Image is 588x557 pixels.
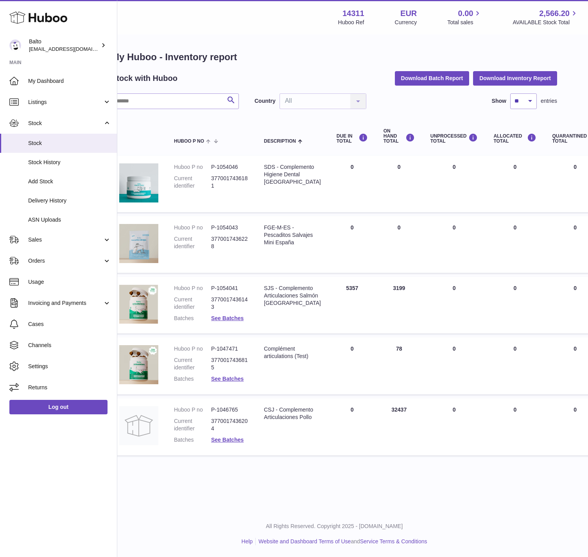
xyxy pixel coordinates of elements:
[423,398,486,455] td: 0
[256,538,427,545] li: and
[376,337,423,394] td: 78
[174,175,211,190] dt: Current identifier
[211,296,248,311] dd: 3770017436143
[28,257,103,265] span: Orders
[574,164,577,170] span: 0
[264,345,321,360] div: Complément articulations (Test)
[9,400,108,414] a: Log out
[423,216,486,273] td: 0
[211,235,248,250] dd: 3770017436228
[513,19,579,26] span: AVAILABLE Stock Total
[174,139,204,144] span: Huboo P no
[400,8,417,19] strong: EUR
[111,51,557,63] h1: My Huboo - Inventory report
[264,163,321,186] div: SDS - Complemento Higiene Dental [GEOGRAPHIC_DATA]
[486,337,544,394] td: 0
[28,178,111,185] span: Add Stock
[211,417,248,432] dd: 3770017436204
[376,398,423,455] td: 32437
[447,19,482,26] span: Total sales
[423,156,486,212] td: 0
[174,224,211,231] dt: Huboo P no
[174,296,211,311] dt: Current identifier
[473,71,557,85] button: Download Inventory Report
[211,224,248,231] dd: P-1054043
[342,8,364,19] strong: 14311
[423,277,486,334] td: 0
[329,216,376,273] td: 0
[574,224,577,231] span: 0
[28,342,111,349] span: Channels
[430,133,478,144] div: UNPROCESSED Total
[119,406,158,445] img: product image
[329,337,376,394] td: 0
[28,363,111,370] span: Settings
[211,315,244,321] a: See Batches
[111,73,177,84] h2: Stock with Huboo
[119,345,158,384] img: product image
[119,224,158,263] img: product image
[28,77,111,85] span: My Dashboard
[337,133,368,144] div: DUE IN TOTAL
[174,417,211,432] dt: Current identifier
[458,8,473,19] span: 0.00
[574,285,577,291] span: 0
[329,156,376,212] td: 0
[329,277,376,334] td: 5357
[395,71,470,85] button: Download Batch Report
[395,19,417,26] div: Currency
[264,406,321,421] div: CSJ - Complemento Articulaciones Pollo
[264,224,321,246] div: FGE-M-ES - Pescaditos Salvajes Mini España
[211,345,248,353] dd: P-1047471
[360,538,427,544] a: Service Terms & Conditions
[28,216,111,224] span: ASN Uploads
[376,156,423,212] td: 0
[255,97,276,105] label: Country
[28,236,103,244] span: Sales
[28,159,111,166] span: Stock History
[174,163,211,171] dt: Huboo P no
[211,376,244,382] a: See Batches
[423,337,486,394] td: 0
[28,384,111,391] span: Returns
[28,99,103,106] span: Listings
[174,406,211,414] dt: Huboo P no
[211,285,248,292] dd: P-1054041
[174,436,211,444] dt: Batches
[513,8,579,26] a: 2,566.20 AVAILABLE Stock Total
[28,120,103,127] span: Stock
[174,356,211,371] dt: Current identifier
[376,216,423,273] td: 0
[384,129,415,144] div: ON HAND Total
[174,235,211,250] dt: Current identifier
[493,133,536,144] div: ALLOCATED Total
[258,538,351,544] a: Website and Dashboard Terms of Use
[211,406,248,414] dd: P-1046765
[211,175,248,190] dd: 3770017436181
[28,197,111,204] span: Delivery History
[211,437,244,443] a: See Batches
[264,139,296,144] span: Description
[492,97,506,105] label: Show
[211,356,248,371] dd: 3770017436815
[174,345,211,353] dt: Huboo P no
[574,407,577,413] span: 0
[447,8,482,26] a: 0.00 Total sales
[211,163,248,171] dd: P-1054046
[28,321,111,328] span: Cases
[574,346,577,352] span: 0
[28,299,103,307] span: Invoicing and Payments
[174,285,211,292] dt: Huboo P no
[486,216,544,273] td: 0
[174,315,211,322] dt: Batches
[105,523,563,530] p: All Rights Reserved. Copyright 2025 - [DOMAIN_NAME]
[541,97,557,105] span: entries
[28,278,111,286] span: Usage
[9,39,21,51] img: calexander@softion.consulting
[264,285,321,307] div: SJS - Complemento Articulaciones Salmón [GEOGRAPHIC_DATA]
[242,538,253,544] a: Help
[486,398,544,455] td: 0
[539,8,570,19] span: 2,566.20
[29,38,99,53] div: Balto
[486,277,544,334] td: 0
